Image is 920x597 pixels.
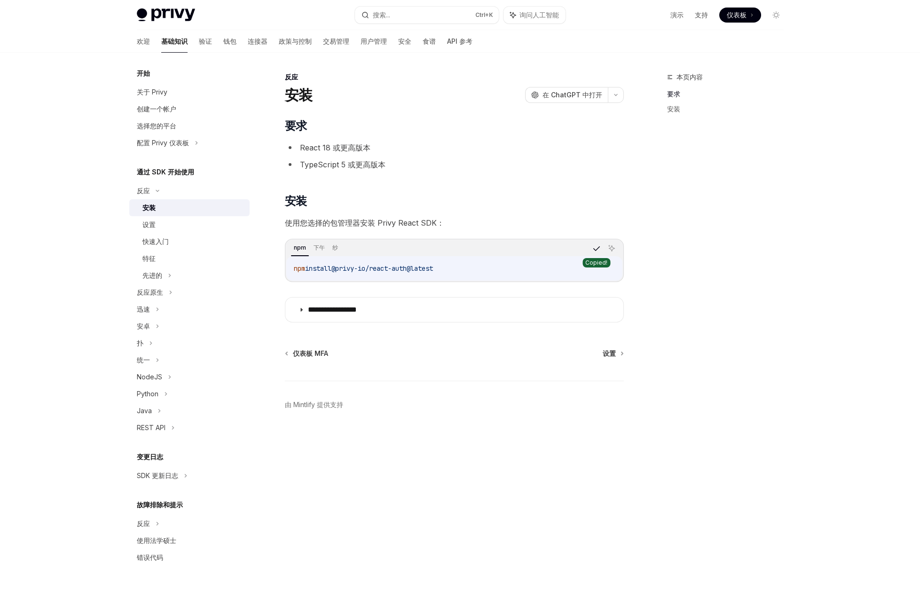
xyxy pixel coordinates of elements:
font: 食谱 [423,37,436,45]
font: 快速入门 [142,237,169,245]
font: 使用您选择的包管理器安装 Privy React SDK： [285,218,444,228]
font: 反应原生 [137,288,163,296]
span: install [305,264,331,273]
font: 反应 [137,519,150,527]
font: 要求 [285,119,307,133]
button: 在 ChatGPT 中打开 [525,87,608,103]
font: 统一 [137,356,150,364]
font: NodeJS [137,373,162,381]
a: 演示 [670,10,684,20]
a: 创建一个帐户 [129,101,250,118]
font: 开始 [137,69,150,77]
font: 变更日志 [137,453,163,461]
a: 验证 [199,30,212,53]
font: 安装 [285,194,307,208]
font: Python [137,390,158,398]
a: 安全 [398,30,411,53]
font: 故障排除和提示 [137,501,183,509]
font: 欢迎 [137,37,150,45]
font: 钱包 [223,37,236,45]
a: 交易管理 [323,30,349,53]
font: 基础知识 [161,37,188,45]
font: 设置 [603,349,616,357]
font: 本页内容 [676,73,703,81]
font: React 18 或更高版本 [300,143,370,152]
font: 反应 [285,73,298,81]
button: 复制代码块中的内容 [590,242,603,254]
img: 灯光标志 [137,8,195,22]
font: 扑 [137,339,143,347]
font: 选择您的平台 [137,122,176,130]
a: 选择您的平台 [129,118,250,134]
a: 连接器 [248,30,267,53]
a: 支持 [695,10,708,20]
font: 设置 [142,220,156,228]
font: 在 ChatGPT 中打开 [543,91,602,99]
font: 下午 [314,244,325,251]
font: 通过 SDK 开始使用 [137,168,194,176]
font: 安全 [398,37,411,45]
a: API 参考 [447,30,472,53]
font: Ctrl [475,11,485,18]
font: 政策与控制 [279,37,312,45]
font: 演示 [670,11,684,19]
a: 安装 [129,199,250,216]
font: 由 Mintlify 提供支持 [285,401,343,408]
button: 搜索...Ctrl+K [355,7,499,24]
font: 询问人工智能 [519,11,559,19]
font: SDK 更新日志 [137,471,178,479]
a: 基础知识 [161,30,188,53]
a: 欢迎 [137,30,150,53]
font: 支持 [695,11,708,19]
font: 创建一个帐户 [137,105,176,113]
a: 用户管理 [361,30,387,53]
span: @privy-io/react-auth@latest [331,264,433,273]
font: 纱 [332,244,338,251]
font: 验证 [199,37,212,45]
font: REST API [137,424,165,432]
a: 钱包 [223,30,236,53]
a: 设置 [129,216,250,233]
button: 询问人工智能 [503,7,566,24]
a: 要求 [667,86,791,102]
font: API 参考 [447,37,472,45]
font: 要求 [667,90,680,98]
a: 关于 Privy [129,84,250,101]
a: 错误代码 [129,549,250,566]
div: Copied! [582,258,610,267]
font: 安卓 [137,322,150,330]
font: TypeScript 5 或更高版本 [300,160,385,169]
a: 使用法学硕士 [129,532,250,549]
a: 由 Mintlify 提供支持 [285,400,343,409]
font: 使用法学硕士 [137,536,176,544]
a: 食谱 [423,30,436,53]
font: Java [137,407,152,415]
a: 安装 [667,102,791,117]
font: 仪表板 [727,11,747,19]
span: npm [294,264,305,273]
font: npm [294,244,306,251]
button: 切换暗模式 [769,8,784,23]
font: 安装 [142,204,156,212]
font: 反应 [137,187,150,195]
font: 连接器 [248,37,267,45]
font: 用户管理 [361,37,387,45]
font: 安装 [667,105,680,113]
font: 先进的 [142,271,162,279]
font: 仪表板 MFA [293,349,328,357]
font: 特征 [142,254,156,262]
font: 搜索... [373,11,390,19]
a: 设置 [603,349,623,358]
a: 政策与控制 [279,30,312,53]
font: 交易管理 [323,37,349,45]
a: 特征 [129,250,250,267]
button: 询问人工智能 [605,242,618,254]
a: 仪表板 [719,8,761,23]
font: +K [485,11,493,18]
font: 迅速 [137,305,150,313]
font: 关于 Privy [137,88,167,96]
font: 配置 Privy 仪表板 [137,139,189,147]
font: 错误代码 [137,553,163,561]
font: 安装 [285,86,313,103]
a: 快速入门 [129,233,250,250]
